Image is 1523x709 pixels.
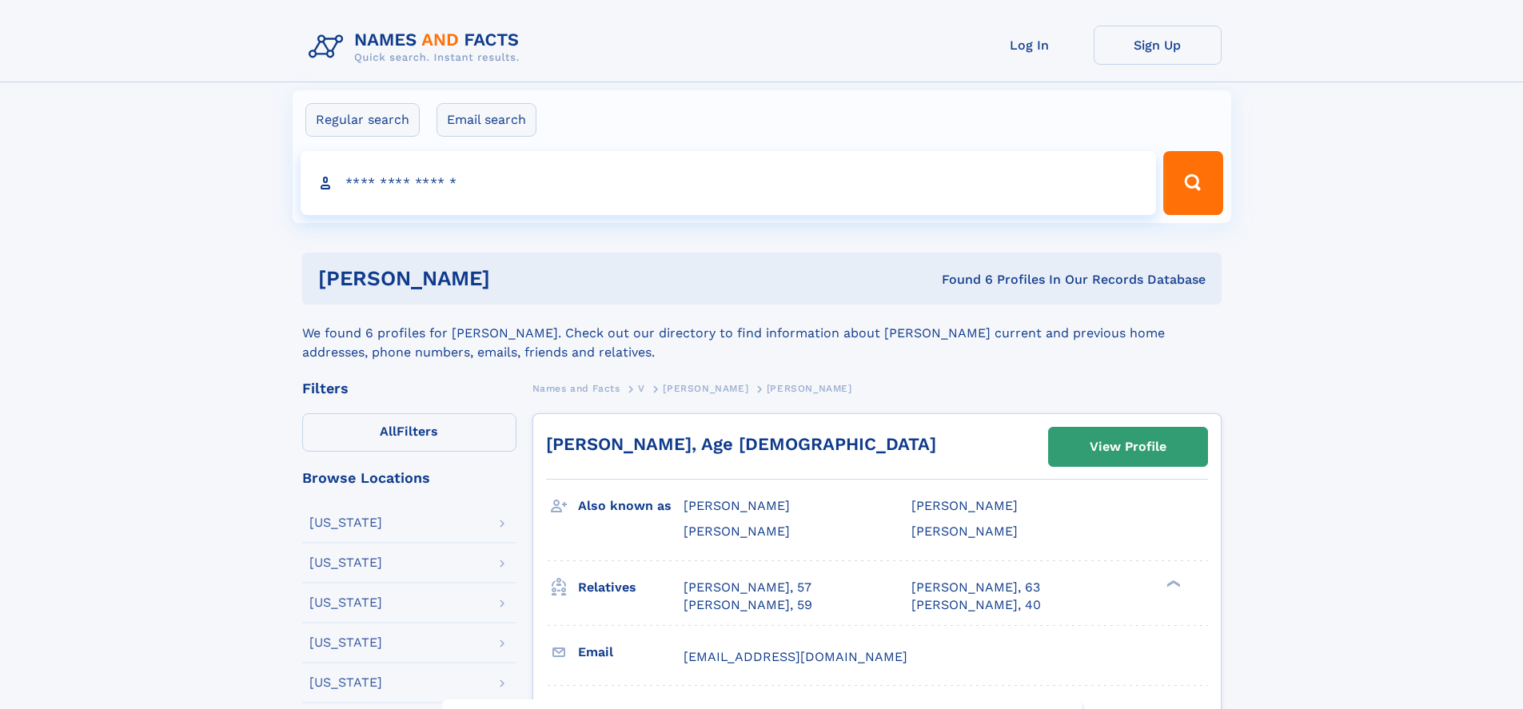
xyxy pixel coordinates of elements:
[309,676,382,689] div: [US_STATE]
[911,498,1018,513] span: [PERSON_NAME]
[684,596,812,614] a: [PERSON_NAME], 59
[1090,428,1166,465] div: View Profile
[301,151,1157,215] input: search input
[578,639,684,666] h3: Email
[309,556,382,569] div: [US_STATE]
[638,378,645,398] a: V
[911,579,1040,596] a: [PERSON_NAME], 63
[302,381,516,396] div: Filters
[1049,428,1207,466] a: View Profile
[1163,151,1222,215] button: Search Button
[684,524,790,539] span: [PERSON_NAME]
[767,383,852,394] span: [PERSON_NAME]
[309,636,382,649] div: [US_STATE]
[532,378,620,398] a: Names and Facts
[716,271,1206,289] div: Found 6 Profiles In Our Records Database
[546,434,936,454] a: [PERSON_NAME], Age [DEMOGRAPHIC_DATA]
[302,471,516,485] div: Browse Locations
[302,26,532,69] img: Logo Names and Facts
[318,269,716,289] h1: [PERSON_NAME]
[578,492,684,520] h3: Also known as
[911,596,1041,614] a: [PERSON_NAME], 40
[966,26,1094,65] a: Log In
[638,383,645,394] span: V
[302,413,516,452] label: Filters
[684,498,790,513] span: [PERSON_NAME]
[1094,26,1222,65] a: Sign Up
[309,516,382,529] div: [US_STATE]
[663,378,748,398] a: [PERSON_NAME]
[684,649,907,664] span: [EMAIL_ADDRESS][DOMAIN_NAME]
[309,596,382,609] div: [US_STATE]
[663,383,748,394] span: [PERSON_NAME]
[437,103,536,137] label: Email search
[305,103,420,137] label: Regular search
[1162,578,1182,588] div: ❯
[302,305,1222,362] div: We found 6 profiles for [PERSON_NAME]. Check out our directory to find information about [PERSON_...
[911,524,1018,539] span: [PERSON_NAME]
[684,579,811,596] a: [PERSON_NAME], 57
[578,574,684,601] h3: Relatives
[380,424,397,439] span: All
